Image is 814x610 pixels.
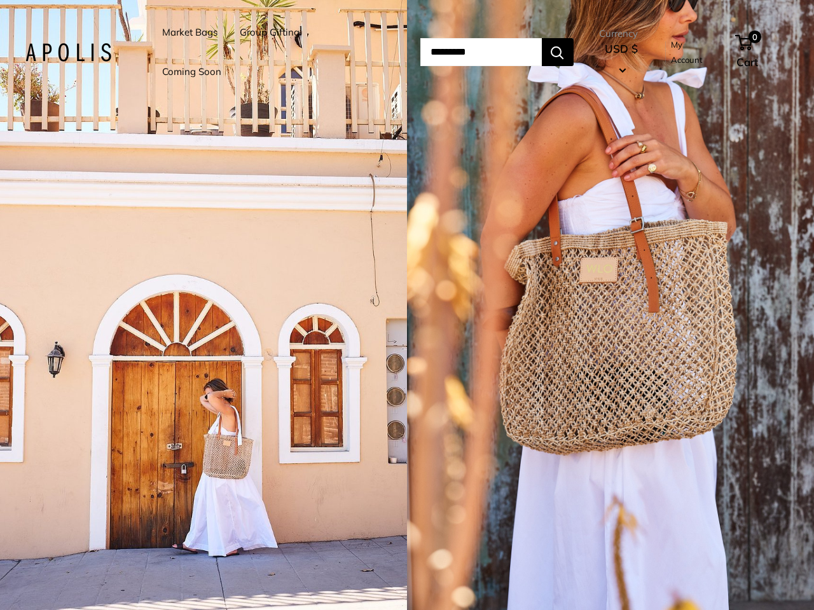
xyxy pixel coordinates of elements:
span: Cart [736,55,758,69]
a: My Account [671,37,714,68]
button: USD $ [599,39,644,79]
a: Market Bags [162,24,217,41]
a: Coming Soon [162,63,221,81]
span: USD $ [605,42,638,55]
img: Apolis [25,43,111,62]
a: 0 Cart [736,32,789,72]
a: Group Gifting [240,24,300,41]
span: Currency [599,25,644,43]
span: 0 [748,30,761,43]
input: Search... [420,38,542,66]
button: Search [542,38,574,66]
